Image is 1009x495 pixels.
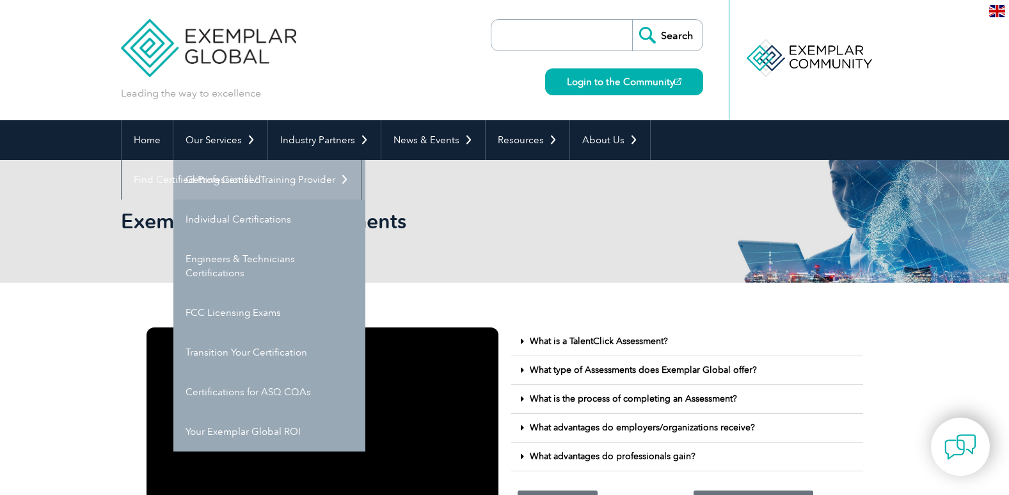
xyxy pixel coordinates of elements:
[511,327,863,356] div: What is a TalentClick Assessment?
[511,385,863,414] div: What is the process of completing an Assessment?
[121,211,658,232] h2: Exemplar Global Assessments
[268,120,381,160] a: Industry Partners
[632,20,703,51] input: Search
[530,393,737,404] a: What is the process of completing an Assessment?
[989,5,1005,17] img: en
[545,68,703,95] a: Login to the Community
[530,365,757,375] a: What type of Assessments does Exemplar Global offer?
[530,451,695,462] a: What advantages do professionals gain?
[511,443,863,471] div: What advantages do professionals gain?
[381,120,485,160] a: News & Events
[511,414,863,443] div: What advantages do employers/organizations receive?
[530,422,755,433] a: What advantages do employers/organizations receive?
[122,120,173,160] a: Home
[486,120,569,160] a: Resources
[173,239,365,293] a: Engineers & Technicians Certifications
[173,120,267,160] a: Our Services
[570,120,650,160] a: About Us
[944,431,976,463] img: contact-chat.png
[674,78,681,85] img: open_square.png
[530,336,668,347] a: What is a TalentClick Assessment?
[173,333,365,372] a: Transition Your Certification
[121,86,261,100] p: Leading the way to excellence
[122,160,361,200] a: Find Certified Professional / Training Provider
[173,372,365,412] a: Certifications for ASQ CQAs
[173,412,365,452] a: Your Exemplar Global ROI
[173,293,365,333] a: FCC Licensing Exams
[173,200,365,239] a: Individual Certifications
[511,356,863,385] div: What type of Assessments does Exemplar Global offer?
